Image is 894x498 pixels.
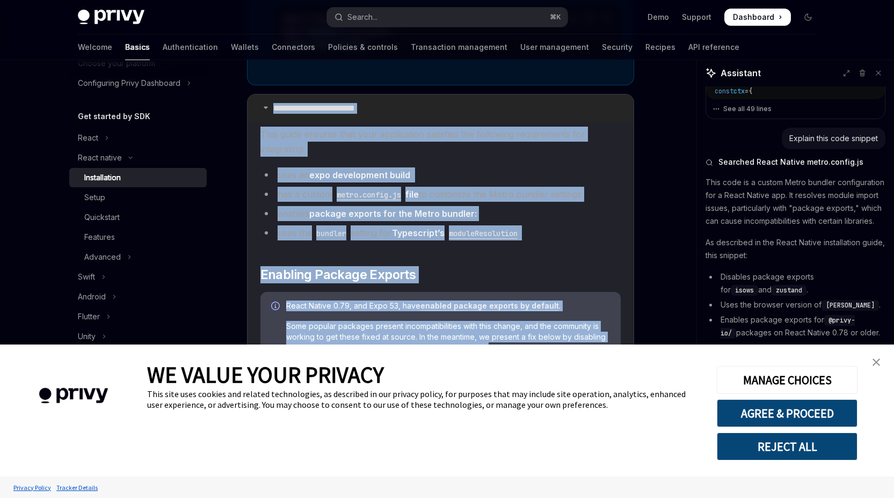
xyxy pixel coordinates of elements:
span: Dashboard [733,12,774,23]
a: Installation [69,168,207,187]
a: Welcome [78,34,112,60]
button: Toggle Swift section [69,267,207,287]
button: Toggle dark mode [799,9,817,26]
a: Authentication [163,34,218,60]
button: Searched React Native metro.config.js [706,157,885,167]
button: Toggle Unity section [69,327,207,346]
a: Privacy Policy [11,478,54,497]
span: isows [735,286,754,295]
span: [PERSON_NAME] [826,301,875,310]
button: Open search [327,8,568,27]
button: Toggle Advanced section [69,247,207,267]
a: Typescript’smoduleResolution [392,228,522,238]
a: Recipes [645,34,675,60]
li: Enables package exports for packages on React Native 0.78 or older. [706,313,885,339]
div: Advanced [84,251,121,263]
span: @privy-io/ [721,316,855,338]
div: Explain this code snippet [789,133,878,144]
div: Quickstart [84,211,120,224]
span: const [715,87,733,96]
li: enables [260,206,621,221]
svg: Info [271,302,282,312]
a: enabled package exports by default [420,301,559,311]
span: Assistant [721,67,761,79]
a: Security [602,34,633,60]
li: Uses the browser version of . [706,298,885,311]
p: As described in the React Native installation guide, this snippet: [706,236,885,262]
span: { [748,87,752,96]
a: expo development build [309,170,410,181]
li: uses an . [260,167,621,182]
div: Installation [84,171,121,184]
span: context [726,99,752,107]
a: Demo [648,12,669,23]
span: React Native 0.79, and Expo 53, have . [286,301,610,311]
h5: Get started by SDK [78,110,150,123]
button: Toggle Configuring Privy Dashboard section [69,74,207,93]
a: Support [682,12,711,23]
div: This site uses cookies and related technologies, as described in our privacy policy, for purposes... [147,389,701,410]
div: Unity [78,330,96,343]
li: Disables package exports for and . [706,270,885,296]
a: User management [520,34,589,60]
button: AGREE & PROCEED [717,399,857,427]
a: Connectors [272,34,315,60]
div: React [78,131,98,144]
div: Setup [84,191,105,204]
code: metro.config.js [332,189,405,201]
button: Toggle Android section [69,287,207,306]
span: ⌘ K [550,13,561,21]
button: MANAGE CHOICES [717,366,857,394]
p: This code is a custom Metro bundler configuration for a React Native app. It resolves module impo... [706,176,885,228]
span: Searched React Native metro.config.js [718,157,863,167]
div: Flutter [78,310,100,323]
a: Tracker Details [54,478,100,497]
a: Wallets [231,34,259,60]
a: Basics [125,34,150,60]
span: ... [715,99,726,107]
img: company logo [16,372,131,419]
li: has a custom to customize the Metro bundler settings [260,187,621,202]
a: package exports for the Metro bundler: [309,208,477,219]
span: Enabling Package Exports [260,266,416,283]
button: REJECT ALL [717,433,857,460]
span: WE VALUE YOUR PRIVACY [147,361,384,389]
li: uses the setting for [260,225,621,240]
div: Search... [347,11,377,24]
code: bundler [312,228,351,239]
img: dark logo [78,10,144,25]
a: API reference [688,34,739,60]
a: Dashboard [724,9,791,26]
a: Setup [69,188,207,207]
div: Android [78,290,106,303]
span: ctx [733,87,745,96]
div: React native [78,151,122,164]
span: This guide ensures that your application satisfies the following requirements for integrating: [260,127,621,157]
a: Features [69,228,207,247]
div: Configuring Privy Dashboard [78,77,180,90]
a: Policies & controls [328,34,398,60]
a: close banner [866,351,887,373]
a: Quickstart [69,208,207,227]
div: Swift [78,270,95,283]
a: metro.config.jsfile [332,189,419,200]
span: , [752,99,756,107]
button: Toggle Flutter section [69,307,207,326]
code: moduleResolution [445,228,522,239]
span: zustand [776,286,802,295]
button: Toggle React section [69,128,207,148]
div: Features [84,231,115,244]
a: Transaction management [411,34,507,60]
img: close banner [873,358,880,366]
span: Some popular packages present incompatibilities with this change, and the community is working to... [286,321,610,353]
button: See all 49 lines [713,101,878,116]
button: Toggle React native section [69,148,207,167]
span: = [745,87,748,96]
